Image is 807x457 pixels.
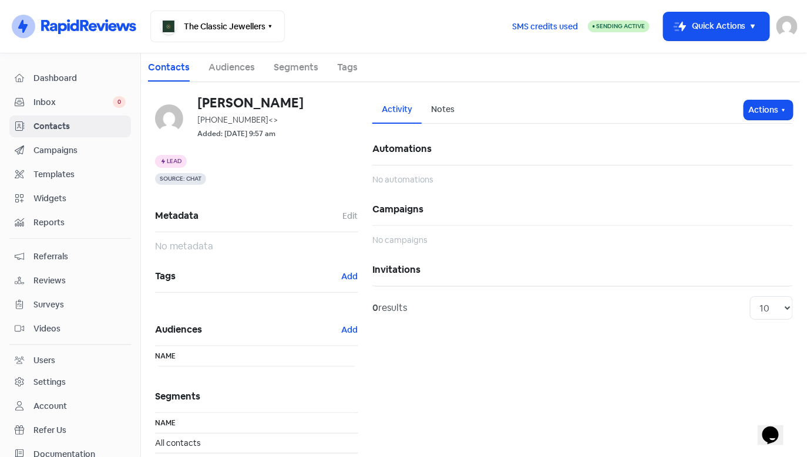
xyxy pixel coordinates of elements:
[9,270,131,292] a: Reviews
[596,22,645,30] span: Sending Active
[372,254,793,286] h5: Invitations
[155,239,358,253] div: No metadata
[33,354,55,367] div: Users
[33,323,126,335] span: Videos
[9,140,131,161] a: Campaigns
[33,216,126,229] span: Reports
[9,212,131,233] a: Reports
[274,60,318,75] a: Segments
[155,438,200,448] span: All contacts
[155,381,358,412] h5: Segments
[502,19,588,32] a: SMS credits used
[197,128,275,140] small: Added: [DATE] 9:57 am
[372,301,407,315] div: results
[197,114,358,126] div: [PHONE_NUMBER]
[758,410,795,445] iframe: chat widget
[268,114,278,125] span: <>
[9,188,131,209] a: Widgets
[33,299,126,311] span: Surveys
[341,270,358,283] button: Add
[341,323,358,337] button: Add
[33,96,113,109] span: Inbox
[9,246,131,268] a: Referrals
[33,72,126,84] span: Dashboard
[372,194,793,225] h5: Campaigns
[664,12,769,40] button: Quick Actions
[33,400,67,412] div: Account
[33,168,126,181] span: Templates
[9,67,131,89] a: Dashboard
[33,275,126,287] span: Reviews
[337,60,358,75] a: Tags
[33,144,126,157] span: Campaigns
[148,60,190,75] a: Contacts
[155,346,358,367] th: Name
[9,116,131,137] a: Contacts
[744,100,793,120] button: Actions
[209,60,255,75] a: Audiences
[167,158,182,164] span: Lead
[9,350,131,371] a: Users
[382,103,412,116] div: Activity
[9,164,131,185] a: Templates
[155,173,206,185] span: Source: Chat
[9,318,131,340] a: Videos
[33,376,66,388] div: Settings
[9,92,131,113] a: Inbox 0
[155,413,358,434] th: Name
[197,96,358,109] h6: [PERSON_NAME]
[372,235,427,245] span: No campaigns
[776,16,798,37] img: User
[155,321,341,338] span: Audiences
[588,19,650,33] a: Sending Active
[9,294,131,316] a: Surveys
[155,268,341,285] span: Tags
[33,250,126,263] span: Referrals
[9,371,131,393] a: Settings
[372,133,793,165] h5: Automations
[155,207,342,225] span: Metadata
[33,120,126,133] span: Contacts
[33,192,126,205] span: Widgets
[372,302,378,314] strong: 0
[372,174,433,185] span: No automations
[512,21,578,33] span: SMS credits used
[155,104,183,133] img: d41d8cd98f00b204e9800998ecf8427e
[33,424,126,436] span: Refer Us
[9,419,131,441] a: Refer Us
[150,11,285,42] button: The Classic Jewellers
[9,395,131,417] a: Account
[431,103,455,116] div: Notes
[113,96,126,108] span: 0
